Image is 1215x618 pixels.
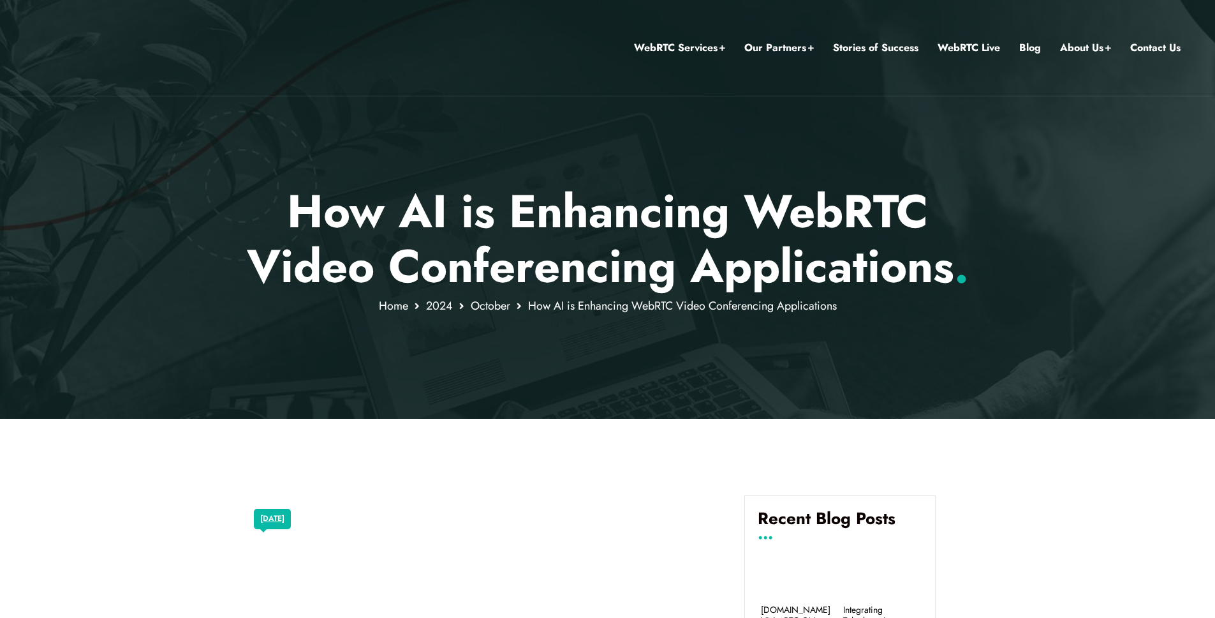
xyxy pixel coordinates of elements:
[528,298,837,314] span: How AI is Enhancing WebRTC Video Conferencing Applications
[471,298,510,314] a: October
[833,40,918,56] a: Stories of Success
[379,298,408,314] a: Home
[234,184,981,294] p: How AI is Enhancing WebRTC Video Conferencing Applications
[758,509,922,538] h4: Recent Blog Posts
[954,233,969,299] span: .
[426,298,453,314] a: 2024
[1060,40,1111,56] a: About Us
[938,40,1000,56] a: WebRTC Live
[1019,40,1041,56] a: Blog
[1130,40,1181,56] a: Contact Us
[744,40,814,56] a: Our Partners
[260,511,284,527] a: [DATE]
[634,40,725,56] a: WebRTC Services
